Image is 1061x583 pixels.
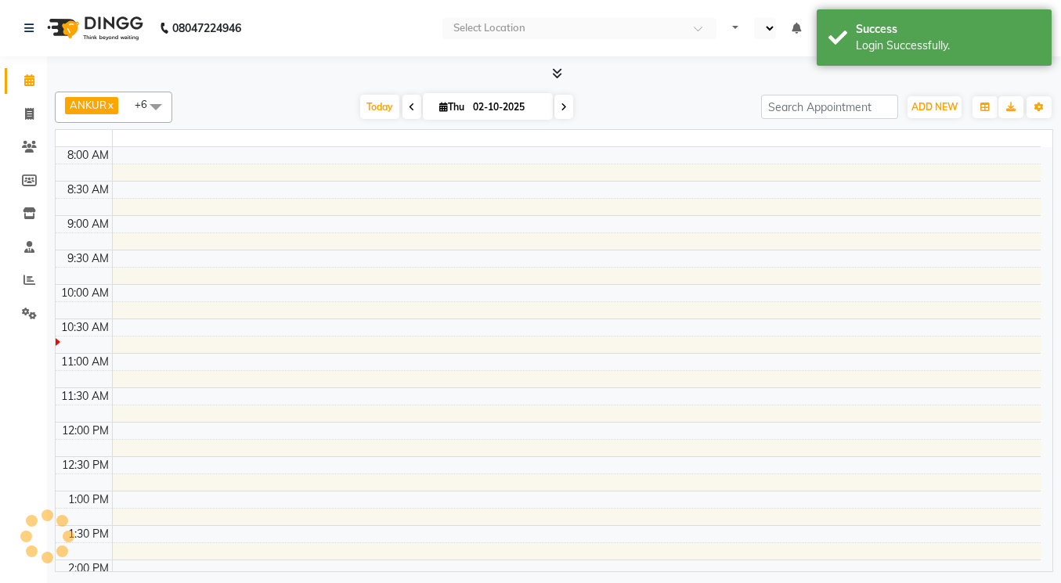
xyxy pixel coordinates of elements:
[65,526,112,542] div: 1:30 PM
[58,354,112,370] div: 11:00 AM
[59,423,112,439] div: 12:00 PM
[911,101,958,113] span: ADD NEW
[106,99,114,111] a: x
[856,38,1040,54] div: Login Successfully.
[64,147,112,164] div: 8:00 AM
[58,285,112,301] div: 10:00 AM
[468,95,547,119] input: 2025-10-02
[360,95,399,119] span: Today
[135,98,159,110] span: +6
[435,101,468,113] span: Thu
[856,21,1040,38] div: Success
[65,560,112,577] div: 2:00 PM
[64,182,112,198] div: 8:30 AM
[453,20,525,36] div: Select Location
[58,388,112,405] div: 11:30 AM
[64,216,112,232] div: 9:00 AM
[172,6,241,50] b: 08047224946
[40,6,147,50] img: logo
[59,457,112,473] div: 12:30 PM
[70,99,106,111] span: ANKUR
[65,491,112,508] div: 1:00 PM
[58,319,112,336] div: 10:30 AM
[64,250,112,267] div: 9:30 AM
[908,96,962,118] button: ADD NEW
[761,95,898,119] input: Search Appointment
